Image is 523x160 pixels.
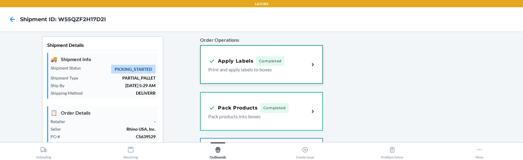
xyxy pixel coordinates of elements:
[51,82,69,89] p: Ship By
[36,144,51,159] div: Unloading
[436,142,523,159] button: More
[208,113,304,120] p: Pack products into boxes
[475,144,483,159] div: More
[87,142,174,159] button: Receiving
[200,45,323,84] a: Apply LabelsCompletedPrint and apply labels to boxes
[51,109,156,117] p: Order Details
[261,142,349,159] button: Create Issue
[381,144,403,159] div: Problem Solver
[111,65,156,73] span: PICKING_STARTED
[208,104,258,112] div: Pack Products
[208,66,304,73] p: Print and apply labels to boxes
[208,57,253,65] div: Apply Labels
[20,15,106,23] h4: Shipment ID: W55QZF2H17D2I
[51,133,65,140] p: PO #
[349,142,436,159] button: Problem Solver
[123,144,138,159] div: Receiving
[256,56,285,66] span: Completed
[51,141,90,147] p: Expected Quantity
[69,82,156,89] p: [DATE] 5:29 AM
[70,118,156,125] p: -
[66,126,156,132] p: Rhino USA, Inc.
[83,75,156,81] p: PARTIAL_PALLET
[90,141,156,147] p: 200
[51,75,83,81] p: Shipment Type
[51,118,70,125] p: Retailer
[51,90,87,96] p: Shipping Method
[296,144,314,159] div: Create Issue
[65,133,156,140] p: CS639529
[174,142,261,159] button: Outbounds
[51,65,86,71] p: Shipment Status
[200,36,323,44] p: Order Operations
[200,92,323,131] a: Pack ProductsCompletedPack products into boxes
[260,103,289,113] span: Completed
[255,1,268,7] p: LAX1RS
[51,126,66,132] p: Seller
[51,109,57,117] span: 📋
[210,144,226,159] div: Outbounds
[47,41,158,50] p: Shipment Details
[87,90,156,96] p: DELIVERR
[51,55,156,63] p: Shipment Info
[51,55,57,63] span: 🚚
